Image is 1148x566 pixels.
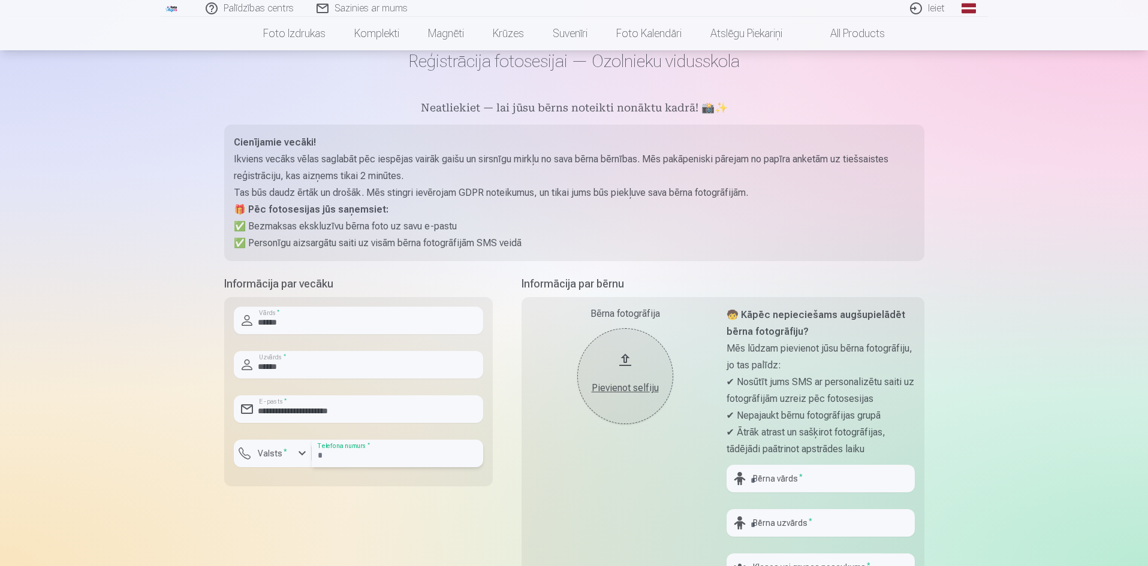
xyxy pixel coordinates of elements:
[253,447,292,459] label: Valsts
[234,204,388,215] strong: 🎁 Pēc fotosesijas jūs saņemsiet:
[165,5,179,12] img: /fa1
[340,17,414,50] a: Komplekti
[727,374,915,407] p: ✔ Nosūtīt jums SMS ar personalizētu saiti uz fotogrāfijām uzreiz pēc fotosesijas
[727,407,915,424] p: ✔ Nepajaukt bērnu fotogrāfijas grupā
[249,17,340,50] a: Foto izdrukas
[727,340,915,374] p: Mēs lūdzam pievienot jūsu bērna fotogrāfiju, jo tas palīdz:
[234,151,915,184] p: Ikviens vecāks vēlas saglabāt pēc iespējas vairāk gaišu un sirsnīgu mirkļu no sava bērna bērnības...
[797,17,899,50] a: All products
[531,307,719,321] div: Bērna fotogrāfija
[234,137,316,148] strong: Cienījamie vecāki!
[234,184,915,201] p: Tas būs daudz ērtāk un drošāk. Mēs stingri ievērojam GDPR noteikumus, un tikai jums būs piekļuve ...
[234,235,915,252] p: ✅ Personīgu aizsargātu saiti uz visām bērna fotogrāfijām SMS veidā
[727,309,905,337] strong: 🧒 Kāpēc nepieciešams augšupielādēt bērna fotogrāfiju?
[602,17,696,50] a: Foto kalendāri
[414,17,478,50] a: Magnēti
[224,101,924,117] h5: Neatliekiet — lai jūsu bērns noteikti nonāktu kadrā! 📸✨
[696,17,797,50] a: Atslēgu piekariņi
[234,218,915,235] p: ✅ Bezmaksas ekskluzīvu bērna foto uz savu e-pastu
[234,440,312,467] button: Valsts*
[589,381,661,395] div: Pievienot selfiju
[538,17,602,50] a: Suvenīri
[522,276,924,292] h5: Informācija par bērnu
[727,424,915,458] p: ✔ Ātrāk atrast un sašķirot fotogrāfijas, tādējādi paātrinot apstrādes laiku
[577,328,673,424] button: Pievienot selfiju
[478,17,538,50] a: Krūzes
[224,50,924,72] h1: Reģistrācija fotosesijai — Ozolnieku vidusskola
[224,276,493,292] h5: Informācija par vecāku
